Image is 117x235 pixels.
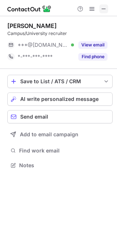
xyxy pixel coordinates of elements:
[7,30,113,37] div: Campus/University recruiter
[19,147,110,154] span: Find work email
[20,78,100,84] div: Save to List / ATS / CRM
[7,92,113,106] button: AI write personalized message
[7,160,113,171] button: Notes
[19,162,110,169] span: Notes
[18,42,68,48] span: ***@[DOMAIN_NAME]
[7,4,52,13] img: ContactOut v5.3.10
[78,41,107,49] button: Reveal Button
[20,114,48,120] span: Send email
[7,22,57,29] div: [PERSON_NAME]
[20,131,78,137] span: Add to email campaign
[7,75,113,88] button: save-profile-one-click
[78,53,107,60] button: Reveal Button
[7,128,113,141] button: Add to email campaign
[7,145,113,156] button: Find work email
[20,96,99,102] span: AI write personalized message
[7,110,113,123] button: Send email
